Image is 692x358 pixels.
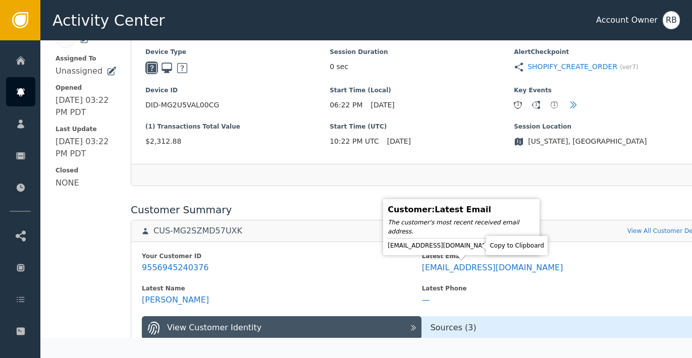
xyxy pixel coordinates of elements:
[56,166,117,175] span: Closed
[596,14,658,26] div: Account Owner
[551,101,558,108] div: 1
[56,83,117,92] span: Opened
[663,11,680,29] button: RB
[56,54,117,63] span: Assigned To
[142,284,422,293] div: Latest Name
[388,218,535,236] div: The customer's most recent received email address.
[330,47,514,56] span: Session Duration
[330,62,348,72] span: 0 sec
[153,226,242,236] div: CUS-MG2SZMD57UXK
[422,263,563,273] div: [EMAIL_ADDRESS][DOMAIN_NAME]
[56,125,117,134] span: Last Update
[533,101,540,108] div: 1
[388,204,535,216] div: Customer : Latest Email
[330,100,362,110] span: 06:22 PM
[142,295,209,305] div: [PERSON_NAME]
[330,136,379,147] span: 10:22 PM UTC
[489,238,545,253] div: Copy to Clipboard
[56,94,117,118] div: [DATE] 03:22 PM PDT
[145,86,330,95] span: Device ID
[56,177,79,189] div: NONE
[142,316,421,339] button: View Customer Identity
[142,263,208,273] div: 9556945240376
[388,241,535,251] div: [EMAIL_ADDRESS][DOMAIN_NAME]
[370,100,394,110] span: [DATE]
[145,100,330,110] span: DID-MG2U5VAL00CG
[620,63,638,72] span: (ver 7 )
[422,295,430,305] div: —
[145,122,330,131] span: (1) Transactions Total Value
[527,62,617,72] a: SHOPIFY_CREATE_ORDER
[387,136,411,147] span: [DATE]
[56,65,102,77] div: Unassigned
[514,101,521,108] div: 1
[142,252,422,261] div: Your Customer ID
[145,47,330,56] span: Device Type
[145,136,330,147] span: $2,312.88
[330,122,514,131] span: Start Time (UTC)
[52,9,165,32] span: Activity Center
[528,136,647,147] span: [US_STATE], [GEOGRAPHIC_DATA]
[167,322,261,334] div: View Customer Identity
[330,86,514,95] span: Start Time (Local)
[56,136,117,160] div: [DATE] 03:22 PM PDT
